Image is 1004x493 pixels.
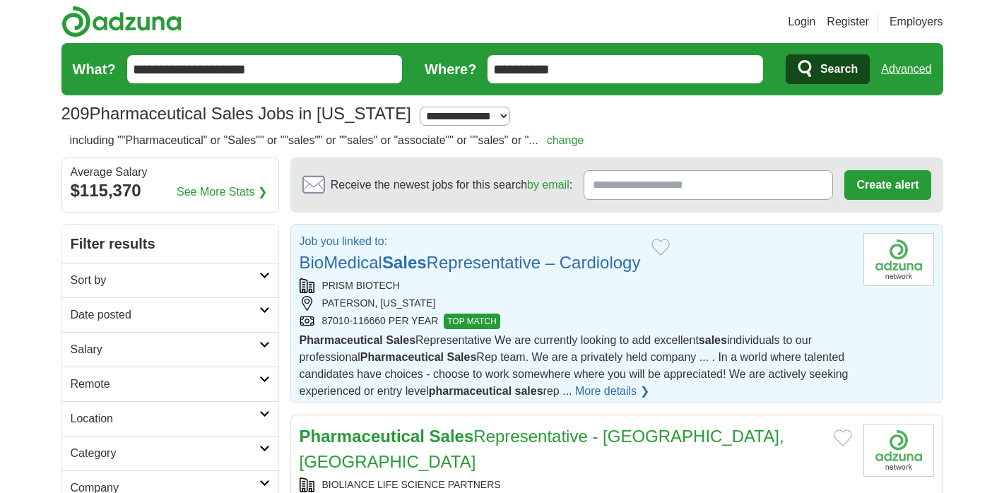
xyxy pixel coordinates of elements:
strong: Pharmaceutical [360,351,444,363]
a: Date posted [62,297,278,332]
strong: Pharmaceutical [300,427,425,446]
img: Adzuna logo [61,6,182,37]
div: 87010-116660 PER YEAR [300,314,852,329]
h2: Location [71,410,259,427]
strong: Sales [382,253,427,272]
a: by email [527,179,569,191]
h2: Category [71,445,259,462]
a: Login [788,13,815,30]
img: Company logo [863,233,934,286]
p: Job you linked to: [300,233,641,250]
strong: sales [699,334,727,346]
h2: Filter results [62,225,278,263]
strong: Sales [430,427,474,446]
div: PRISM BIOTECH [300,278,852,293]
a: Employers [890,13,943,30]
a: See More Stats ❯ [177,184,267,201]
strong: sales [515,385,543,397]
span: TOP MATCH [444,314,500,329]
div: $115,370 [71,178,270,203]
span: Receive the newest jobs for this search : [331,177,572,194]
a: Category [62,436,278,470]
a: More details ❯ [575,383,649,400]
a: Location [62,401,278,436]
strong: Sales [447,351,477,363]
span: 209 [61,101,90,126]
img: Company logo [863,424,934,477]
div: Average Salary [71,167,270,178]
span: Search [820,55,858,83]
strong: pharmaceutical [429,385,512,397]
h2: Sort by [71,272,259,289]
h1: Pharmaceutical Sales Jobs in [US_STATE] [61,104,411,123]
div: BIOLIANCE LIFE SCIENCE PARTNERS [300,477,852,492]
a: Register [827,13,869,30]
a: Salary [62,332,278,367]
strong: Sales [386,334,415,346]
button: Add to favorite jobs [834,429,852,446]
button: Create alert [844,170,931,200]
a: BioMedicalSalesRepresentative – Cardiology [300,253,641,272]
a: Advanced [881,55,931,83]
a: change [547,134,584,146]
span: Representative We are currently looking to add excellent individuals to our professional Rep team... [300,334,849,397]
strong: Pharmaceutical [300,334,383,346]
div: PATERSON, [US_STATE] [300,296,852,311]
a: Remote [62,367,278,401]
label: Where? [425,59,476,80]
a: Pharmaceutical SalesRepresentative - [GEOGRAPHIC_DATA], [GEOGRAPHIC_DATA] [300,427,784,471]
h2: including ""Pharmaceutical" or "Sales"" or ""sales"" or ""sales" or "associate"" or ""sales" or "... [70,132,584,149]
a: Sort by [62,263,278,297]
h2: Remote [71,376,259,393]
h2: Date posted [71,307,259,323]
button: Add to favorite jobs [651,239,670,256]
h2: Salary [71,341,259,358]
label: What? [73,59,116,80]
button: Search [786,54,870,84]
